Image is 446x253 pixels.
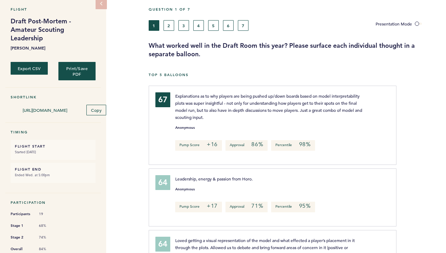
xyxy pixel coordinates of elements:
[299,202,311,209] em: 95%
[178,20,189,31] button: 3
[175,93,363,120] span: Explanations as to why players are being pushed up/down boards based on model interpretability pl...
[251,141,263,148] em: 86%
[271,140,315,151] p: Percentile
[155,92,170,107] div: 67
[155,175,170,190] div: 64
[175,188,195,191] small: Anonymous
[225,140,267,151] p: Approval
[208,20,219,31] button: 5
[11,200,96,205] h5: Participation
[225,202,267,212] p: Approval
[11,7,96,12] h5: Flight
[193,20,204,31] button: 4
[39,235,60,240] span: 74%
[164,20,174,31] button: 2
[11,234,32,241] span: Stage 2
[11,130,96,134] h5: Timing
[376,21,412,27] span: Presentation Mode
[39,212,60,217] span: 19
[11,17,96,42] h1: Draft Post-Mortem - Amateur Scouting Leadership
[39,223,60,228] span: 68%
[11,222,32,229] span: Stage 1
[11,62,48,75] button: Export CSV
[251,202,263,209] em: 71%
[238,20,248,31] button: 7
[91,107,102,113] span: Copy
[175,140,222,151] p: Pump Score
[149,73,441,77] h5: Top 5 Balloons
[39,247,60,252] span: 84%
[15,167,91,172] h6: FLIGHT END
[271,202,315,212] p: Percentile
[11,95,96,99] h5: Shortlink
[149,41,441,58] h3: What worked well in the Draft Room this year? Please surface each individual thought in a separat...
[207,202,218,209] em: +17
[207,141,218,148] em: +16
[223,20,234,31] button: 6
[15,144,91,149] h6: FLIGHT START
[15,149,91,156] small: Started [DATE]
[86,105,106,115] button: Copy
[175,176,253,182] span: Leadership, energy & passion from Horo.
[15,172,91,179] small: Ended Wed. at 5:00pm
[11,246,32,253] span: Overall
[175,126,195,130] small: Anonymous
[149,20,159,31] button: 1
[149,7,441,12] h5: Question 1 of 7
[11,44,96,51] b: [PERSON_NAME]
[155,237,170,252] div: 64
[11,211,32,218] span: Participants
[299,141,311,148] em: 98%
[175,202,222,212] p: Pump Score
[58,62,96,80] button: Print/Save PDF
